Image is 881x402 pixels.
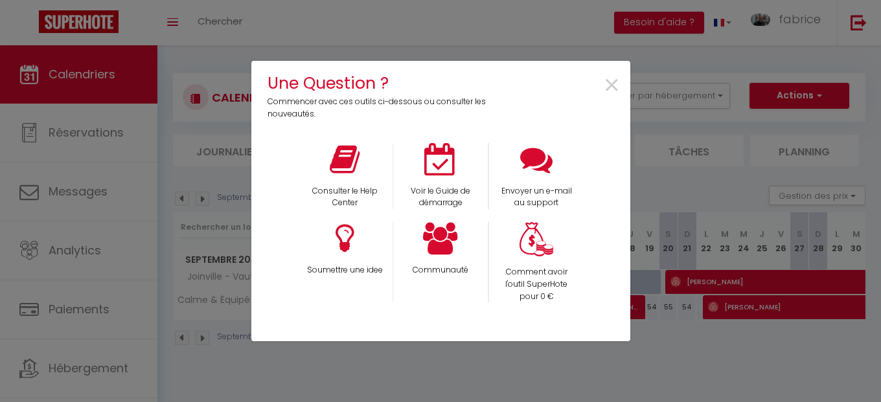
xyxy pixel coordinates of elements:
[268,71,495,96] h4: Une Question ?
[498,185,576,210] p: Envoyer un e-mail au support
[603,65,621,106] span: ×
[498,266,576,303] p: Comment avoir l'outil SuperHote pour 0 €
[402,185,479,210] p: Voir le Guide de démarrage
[603,71,621,100] button: Close
[402,264,479,276] p: Communauté
[826,344,871,392] iframe: Chat
[268,96,495,120] p: Commencer avec ces outils ci-dessous ou consulter les nouveautés.
[305,264,384,276] p: Soumettre une idee
[520,222,553,256] img: Money bag
[305,185,384,210] p: Consulter le Help Center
